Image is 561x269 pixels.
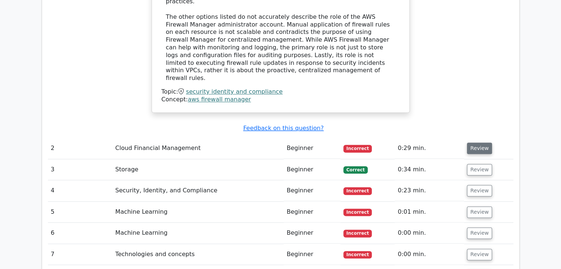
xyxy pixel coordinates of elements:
button: Review [467,206,492,218]
td: Machine Learning [112,202,284,223]
td: 3 [48,159,112,180]
td: 0:23 min. [395,180,464,201]
a: Feedback on this question? [243,125,323,132]
div: Topic: [162,88,400,96]
td: Beginner [284,223,340,244]
td: 7 [48,244,112,265]
td: Security, Identity, and Compliance [112,180,284,201]
a: aws firewall manager [188,96,251,103]
td: Beginner [284,180,340,201]
td: 0:00 min. [395,244,464,265]
span: Incorrect [343,230,372,237]
td: 2 [48,138,112,159]
td: 5 [48,202,112,223]
td: Storage [112,159,284,180]
td: Beginner [284,138,340,159]
td: Beginner [284,244,340,265]
td: Machine Learning [112,223,284,244]
button: Review [467,164,492,175]
span: Incorrect [343,145,372,152]
td: Beginner [284,202,340,223]
td: 0:01 min. [395,202,464,223]
div: Concept: [162,96,400,104]
button: Review [467,249,492,260]
button: Review [467,185,492,196]
span: Incorrect [343,251,372,258]
td: 4 [48,180,112,201]
td: 6 [48,223,112,244]
a: security identity and compliance [186,88,283,95]
td: 0:00 min. [395,223,464,244]
button: Review [467,143,492,154]
td: 0:29 min. [395,138,464,159]
td: Technologies and concepts [112,244,284,265]
td: Beginner [284,159,340,180]
span: Incorrect [343,209,372,216]
td: Cloud Financial Management [112,138,284,159]
button: Review [467,227,492,239]
td: 0:34 min. [395,159,464,180]
span: Correct [343,166,367,174]
span: Incorrect [343,187,372,195]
